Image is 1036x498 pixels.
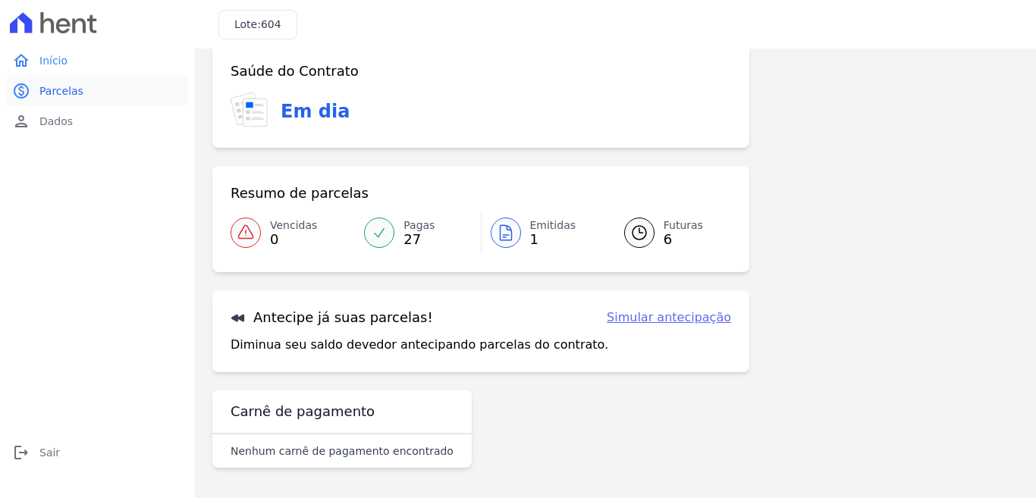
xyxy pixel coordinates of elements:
span: 27 [403,233,435,246]
a: personDados [6,106,188,136]
h3: Em dia [281,98,350,125]
a: Vencidas 0 [231,211,355,254]
i: home [12,52,30,70]
i: paid [12,82,30,100]
span: Vencidas [270,218,317,233]
span: Pagas [403,218,435,233]
span: 0 [270,233,317,246]
span: 604 [261,18,281,30]
p: Diminua seu saldo devedor antecipando parcelas do contrato. [231,336,608,354]
h3: Antecipe já suas parcelas! [231,309,433,327]
a: Pagas 27 [355,211,480,254]
span: Início [39,53,67,68]
span: Emitidas [530,218,576,233]
h3: Lote: [234,17,281,33]
a: logoutSair [6,437,188,468]
span: Dados [39,114,73,129]
i: person [12,112,30,130]
span: 6 [664,233,703,246]
a: Futuras 6 [606,211,731,254]
h3: Carnê de pagamento [231,402,375,421]
span: Sair [39,445,60,460]
a: Emitidas 1 [482,211,606,254]
a: Simular antecipação [607,309,731,327]
span: Futuras [664,218,703,233]
i: logout [12,443,30,462]
span: 1 [530,233,576,246]
span: Parcelas [39,83,83,99]
h3: Saúde do Contrato [231,62,359,80]
h3: Resumo de parcelas [231,184,369,202]
a: paidParcelas [6,76,188,106]
p: Nenhum carnê de pagamento encontrado [231,443,454,459]
a: homeInício [6,45,188,76]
